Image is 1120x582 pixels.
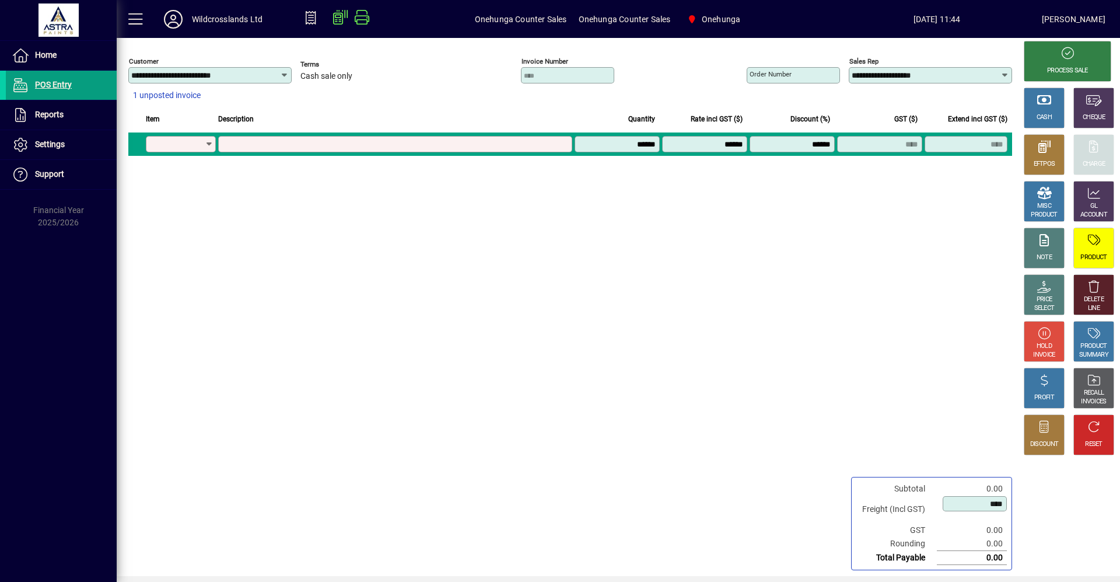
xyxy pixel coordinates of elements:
[1079,351,1108,360] div: SUMMARY
[856,524,937,537] td: GST
[937,551,1007,565] td: 0.00
[6,130,117,159] a: Settings
[1033,351,1055,360] div: INVOICE
[1047,67,1088,75] div: PROCESS SALE
[1034,160,1055,169] div: EFTPOS
[1037,202,1051,211] div: MISC
[856,537,937,551] td: Rounding
[1080,211,1107,219] div: ACCOUNT
[691,113,743,126] span: Rate incl GST ($)
[300,61,370,68] span: Terms
[6,100,117,130] a: Reports
[35,110,64,119] span: Reports
[702,10,740,29] span: Onehunga
[218,113,254,126] span: Description
[750,70,792,78] mat-label: Order number
[6,41,117,70] a: Home
[133,89,201,102] span: 1 unposted invoice
[790,113,830,126] span: Discount (%)
[1037,342,1052,351] div: HOLD
[937,482,1007,496] td: 0.00
[155,9,192,30] button: Profile
[129,57,159,65] mat-label: Customer
[937,537,1007,551] td: 0.00
[128,85,205,106] button: 1 unposted invoice
[849,57,878,65] mat-label: Sales rep
[1080,342,1107,351] div: PRODUCT
[1090,202,1098,211] div: GL
[1037,113,1052,122] div: CASH
[856,496,937,524] td: Freight (Incl GST)
[35,140,65,149] span: Settings
[1037,295,1052,304] div: PRICE
[1083,160,1105,169] div: CHARGE
[1037,253,1052,262] div: NOTE
[856,482,937,496] td: Subtotal
[1085,440,1102,449] div: RESET
[35,169,64,179] span: Support
[1042,10,1105,29] div: [PERSON_NAME]
[1081,398,1106,406] div: INVOICES
[1084,295,1104,304] div: DELETE
[856,551,937,565] td: Total Payable
[475,10,567,29] span: Onehunga Counter Sales
[1034,393,1054,402] div: PROFIT
[1030,440,1058,449] div: DISCOUNT
[1031,211,1057,219] div: PRODUCT
[192,10,262,29] div: Wildcrosslands Ltd
[1083,113,1105,122] div: CHEQUE
[832,10,1041,29] span: [DATE] 11:44
[35,80,72,89] span: POS Entry
[628,113,655,126] span: Quantity
[6,160,117,189] a: Support
[579,10,671,29] span: Onehunga Counter Sales
[1034,304,1055,313] div: SELECT
[300,72,352,81] span: Cash sale only
[948,113,1007,126] span: Extend incl GST ($)
[1080,253,1107,262] div: PRODUCT
[937,524,1007,537] td: 0.00
[146,113,160,126] span: Item
[1084,389,1104,398] div: RECALL
[894,113,918,126] span: GST ($)
[35,50,57,60] span: Home
[1088,304,1100,313] div: LINE
[682,9,745,30] span: Onehunga
[521,57,568,65] mat-label: Invoice number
